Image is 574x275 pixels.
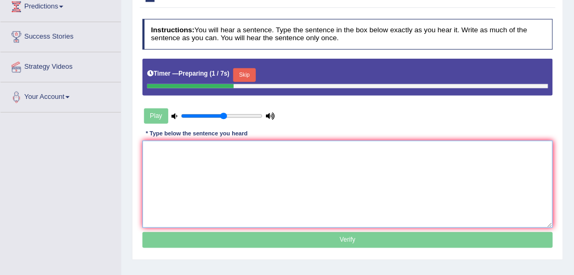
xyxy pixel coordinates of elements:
h5: Timer — [147,70,229,77]
b: 1 / 7s [212,70,227,77]
h4: You will hear a sentence. Type the sentence in the box below exactly as you hear it. Write as muc... [142,19,553,49]
b: Preparing [179,70,208,77]
button: Skip [233,68,256,82]
a: Success Stories [1,22,121,49]
a: Your Account [1,82,121,109]
a: Strategy Videos [1,52,121,79]
b: Instructions: [151,26,194,34]
b: ) [227,70,229,77]
b: ( [209,70,212,77]
div: * Type below the sentence you heard [142,130,251,139]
